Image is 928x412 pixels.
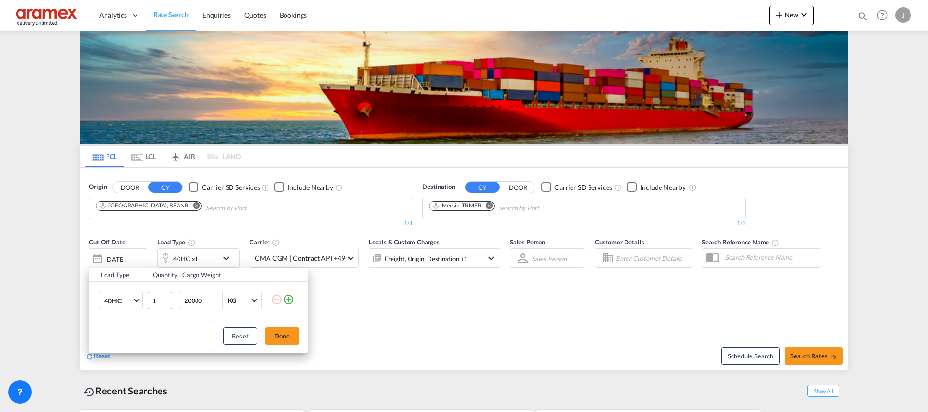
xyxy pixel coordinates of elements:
input: Enter Weight [183,292,222,309]
th: Load Type [89,268,147,282]
th: Quantity [147,268,177,282]
input: Qty [148,292,172,309]
md-icon: icon-plus-circle-outline [283,294,294,305]
button: Done [265,327,299,345]
div: Cargo Weight [182,270,265,279]
span: 40HC [104,296,132,306]
button: Reset [223,327,257,345]
md-select: Choose: 40HC [99,292,143,309]
md-icon: icon-minus-circle-outline [271,294,283,305]
div: KG [228,297,236,304]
